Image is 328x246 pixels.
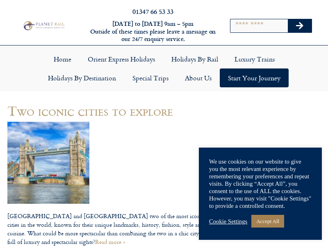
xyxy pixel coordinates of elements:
[89,20,216,43] h6: [DATE] to [DATE] 9am – 5pm Outside of these times please leave a message on our 24/7 enquiry serv...
[124,68,177,87] a: Special Trips
[220,68,289,87] a: Start your Journey
[80,50,163,68] a: Orient Express Holidays
[163,50,226,68] a: Holidays by Rail
[22,20,66,31] img: Planet Rail Train Holidays Logo
[7,100,173,121] a: Two iconic cities to explore
[46,50,80,68] a: Home
[288,19,312,32] button: Search
[40,68,124,87] a: Holidays by Destination
[209,158,312,210] div: We use cookies on our website to give you the most relevant experience by remembering your prefer...
[226,50,283,68] a: Luxury Trains
[95,237,125,246] a: Read more »
[209,218,247,225] a: Cookie Settings
[177,68,220,87] a: About Us
[4,50,324,87] nav: Menu
[7,212,214,246] p: [GEOGRAPHIC_DATA] and [GEOGRAPHIC_DATA] two of the most iconic cities in the world, known for the...
[132,7,173,16] a: 01347 66 53 33
[251,215,284,228] a: Accept All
